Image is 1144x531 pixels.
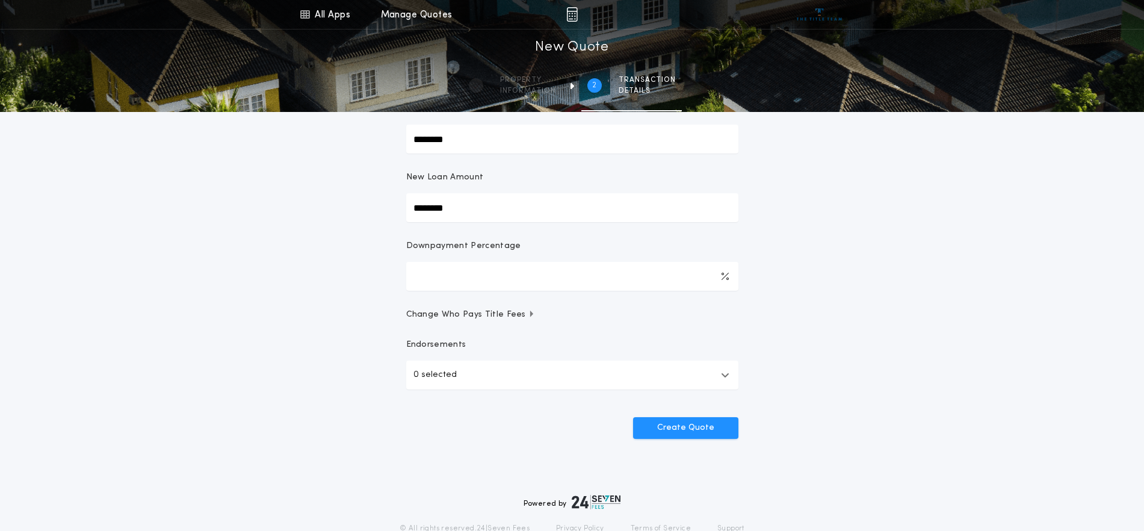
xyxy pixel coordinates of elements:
[500,75,556,85] span: Property
[406,309,738,321] button: Change Who Pays Title Fees
[406,125,738,154] input: Sale Price
[406,309,536,321] span: Change Who Pays Title Fees
[406,339,738,351] p: Endorsements
[524,495,621,509] div: Powered by
[500,86,556,96] span: information
[619,75,676,85] span: Transaction
[619,86,676,96] span: details
[592,81,596,90] h2: 2
[406,193,738,222] input: New Loan Amount
[633,417,738,439] button: Create Quote
[413,368,457,382] p: 0 selected
[406,262,738,291] input: Downpayment Percentage
[406,172,484,184] p: New Loan Amount
[406,361,738,390] button: 0 selected
[406,240,521,252] p: Downpayment Percentage
[572,495,621,509] img: logo
[566,7,578,22] img: img
[797,8,842,20] img: vs-icon
[535,38,608,57] h1: New Quote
